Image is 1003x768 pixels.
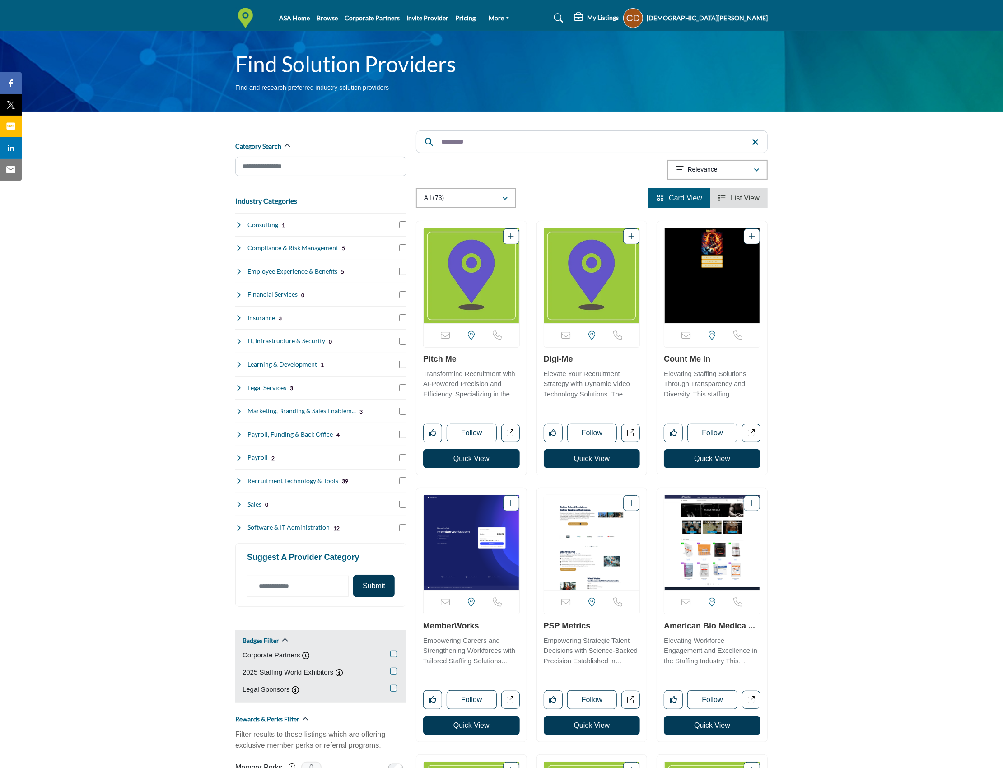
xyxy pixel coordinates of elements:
[647,14,768,23] h5: [DEMOGRAPHIC_DATA][PERSON_NAME]
[544,495,640,590] a: Open Listing in new tab
[399,454,406,461] input: Select Payroll checkbox
[248,360,317,369] h4: Learning & Development: Training programs and educational resources to enhance staffing professio...
[482,12,516,24] a: More
[243,636,279,645] h2: Badges Filter
[424,495,519,590] img: MemberWorks
[399,431,406,438] input: Select Payroll, Funding & Back Office checkbox
[235,195,297,206] button: Industry Categories
[423,636,520,666] p: Empowering Careers and Strengthening Workforces with Tailored Staffing Solutions Specializing in ...
[508,233,514,240] a: Add To List
[664,354,760,364] h3: Count Me In
[424,228,519,323] a: Open Listing in new tab
[243,667,333,678] label: 2025 Staffing World Exhibitors
[664,424,683,442] button: Like listing
[423,354,520,364] h3: Pitch Me
[399,221,406,228] input: Select Consulting checkbox
[248,383,287,392] h4: Legal Services: Employment law expertise and legal counsel focused on staffing industry regulations.
[248,336,326,345] h4: IT, Infrastructure & Security: Technology infrastructure, cybersecurity, and IT support services ...
[544,633,640,666] a: Empowering Strategic Talent Decisions with Science-Backed Precision Established in [DATE], this c...
[321,362,324,368] b: 1
[544,636,640,666] p: Empowering Strategic Talent Decisions with Science-Backed Precision Established in [DATE], this c...
[423,424,442,442] button: Like listing
[424,495,519,590] a: Open Listing in new tab
[247,576,349,597] input: Category Name
[423,716,520,735] button: Quick View
[282,221,285,229] div: 1 Results For Consulting
[399,338,406,345] input: Select IT, Infrastructure & Security checkbox
[248,430,333,439] h4: Payroll, Funding & Back Office: Comprehensive back-office support including payroll processing an...
[423,367,520,400] a: Transforming Recruitment with AI-Powered Precision and Efficiency. Specializing in the staffing i...
[248,453,268,462] h4: Payroll: Dedicated payroll processing services for staffing companies.
[399,477,406,484] input: Select Recruitment Technology & Tools checkbox
[342,478,349,484] b: 39
[567,424,617,442] button: Follow
[360,409,363,415] b: 3
[546,11,569,25] a: Search
[664,716,760,735] button: Quick View
[266,502,269,508] b: 0
[279,315,282,321] b: 3
[657,194,702,202] a: View Card
[248,290,298,299] h4: Financial Services: Banking, accounting, and financial planning services tailored for staffing co...
[390,685,397,692] input: Legal Sponsors checkbox
[337,430,340,438] div: 4 Results For Payroll, Funding & Back Office
[501,424,520,442] a: Open pitch-me in new tab
[447,690,497,709] button: Follow
[399,314,406,321] input: Select Insurance checkbox
[290,385,294,391] b: 3
[235,157,406,176] input: Search Category
[235,84,389,93] p: Find and research preferred industry solution providers
[544,716,640,735] button: Quick View
[248,267,338,276] h4: Employee Experience & Benefits: Solutions for enhancing workplace culture, employee satisfaction,...
[544,424,563,442] button: Like listing
[290,384,294,392] div: 3 Results For Legal Services
[710,188,768,208] li: List View
[342,477,349,485] div: 39 Results For Recruitment Technology & Tools
[731,194,760,202] span: List View
[235,50,456,78] h1: Find Solution Providers
[341,267,345,275] div: 5 Results For Employee Experience & Benefits
[272,454,275,462] div: 2 Results For Payroll
[544,228,640,323] img: Digi-Me
[687,424,737,442] button: Follow
[664,354,710,363] a: Count Me In
[447,424,497,442] button: Follow
[574,13,619,23] div: My Listings
[544,367,640,400] a: Elevate Your Recruitment Strategy with Dynamic Video Technology Solutions. The company operates a...
[718,194,760,202] a: View List
[424,194,444,203] p: All (73)
[248,523,330,532] h4: Software & IT Administration: Software solutions and IT management services designed for staffing...
[544,354,573,363] a: Digi-Me
[399,408,406,415] input: Select Marketing, Branding & Sales Enablement checkbox
[423,621,479,630] a: MemberWorks
[423,369,520,400] p: Transforming Recruitment with AI-Powered Precision and Efficiency. Specializing in the staffing i...
[664,633,760,666] a: Elevating Workforce Engagement and Excellence in the Staffing Industry This organization operates...
[399,268,406,275] input: Select Employee Experience & Benefits checkbox
[235,715,299,724] h2: Rewards & Perks Filter
[360,407,363,415] div: 3 Results For Marketing, Branding & Sales Enablement
[664,636,760,666] p: Elevating Workforce Engagement and Excellence in the Staffing Industry This organization operates...
[544,449,640,468] button: Quick View
[342,244,345,252] div: 5 Results For Compliance & Risk Management
[688,165,718,174] p: Relevance
[279,14,310,22] a: ASA Home
[341,269,345,275] b: 5
[337,432,340,438] b: 4
[266,500,269,508] div: 0 Results For Sales
[248,476,339,485] h4: Recruitment Technology & Tools: Software platforms and digital tools to streamline recruitment an...
[544,690,563,709] button: Like listing
[667,160,768,180] button: Relevance
[248,500,262,509] h4: Sales: Sales training, lead generation, and customer relationship management solutions for staffi...
[334,524,340,532] div: 12 Results For Software & IT Administration
[501,691,520,709] a: Open memberworks in new tab
[621,424,640,442] a: Open digime in new tab
[664,621,755,630] a: American Bio Medica ...
[399,384,406,391] input: Select Legal Services checkbox
[317,14,338,22] a: Browse
[664,495,760,590] a: Open Listing in new tab
[664,495,760,590] img: American Bio Medica Corporation
[399,244,406,251] input: Select Compliance & Risk Management checkbox
[749,233,755,240] a: Add To List
[248,313,275,322] h4: Insurance: Specialized insurance coverage including professional liability and workers' compensat...
[279,314,282,322] div: 3 Results For Insurance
